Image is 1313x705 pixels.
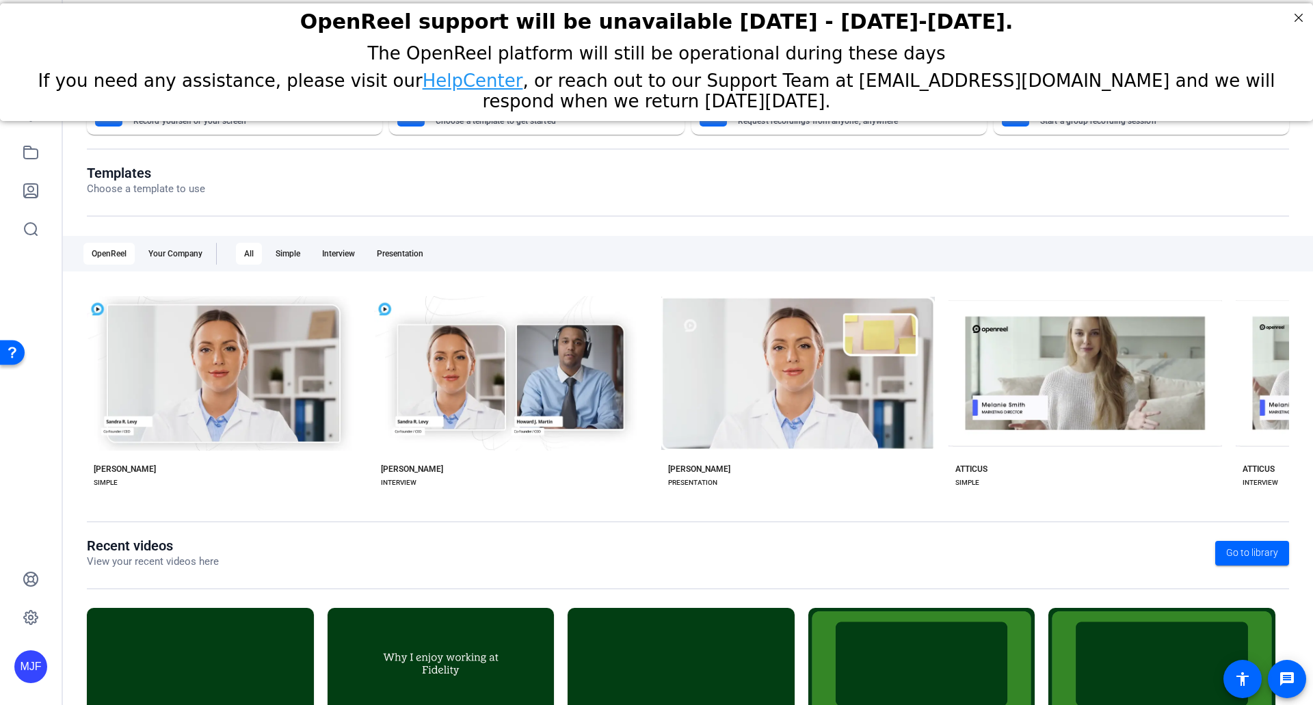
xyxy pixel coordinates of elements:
p: Choose a template to use [87,181,205,197]
div: Close Step [1290,5,1308,23]
h1: Templates [87,165,205,181]
div: Simple [267,243,308,265]
h2: OpenReel support will be unavailable Thursday - Friday, October 16th-17th. [17,6,1296,30]
div: ATTICUS [1243,464,1275,475]
div: ATTICUS [955,464,987,475]
mat-icon: accessibility [1234,671,1251,687]
div: OpenReel [83,243,135,265]
div: MJF [14,650,47,683]
div: Your Company [140,243,211,265]
mat-icon: message [1279,671,1295,687]
div: SIMPLE [94,477,118,488]
a: Go to library [1215,541,1289,566]
mat-card-subtitle: Record yourself or your screen [133,117,352,125]
div: Interview [314,243,363,265]
div: [PERSON_NAME] [381,464,443,475]
mat-card-subtitle: Start a group recording session [1040,117,1259,125]
div: PRESENTATION [668,477,717,488]
span: The OpenReel platform will still be operational during these days [367,40,945,60]
div: [PERSON_NAME] [94,464,156,475]
a: HelpCenter [423,67,523,88]
mat-card-subtitle: Request recordings from anyone, anywhere [738,117,957,125]
div: INTERVIEW [1243,477,1278,488]
div: Presentation [369,243,432,265]
span: If you need any assistance, please visit our , or reach out to our Support Team at [EMAIL_ADDRESS... [38,67,1275,108]
mat-card-subtitle: Choose a template to get started [436,117,654,125]
span: Go to library [1226,546,1278,560]
div: SIMPLE [955,477,979,488]
h1: Recent videos [87,537,219,554]
div: INTERVIEW [381,477,416,488]
div: [PERSON_NAME] [668,464,730,475]
div: All [236,243,262,265]
p: View your recent videos here [87,554,219,570]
